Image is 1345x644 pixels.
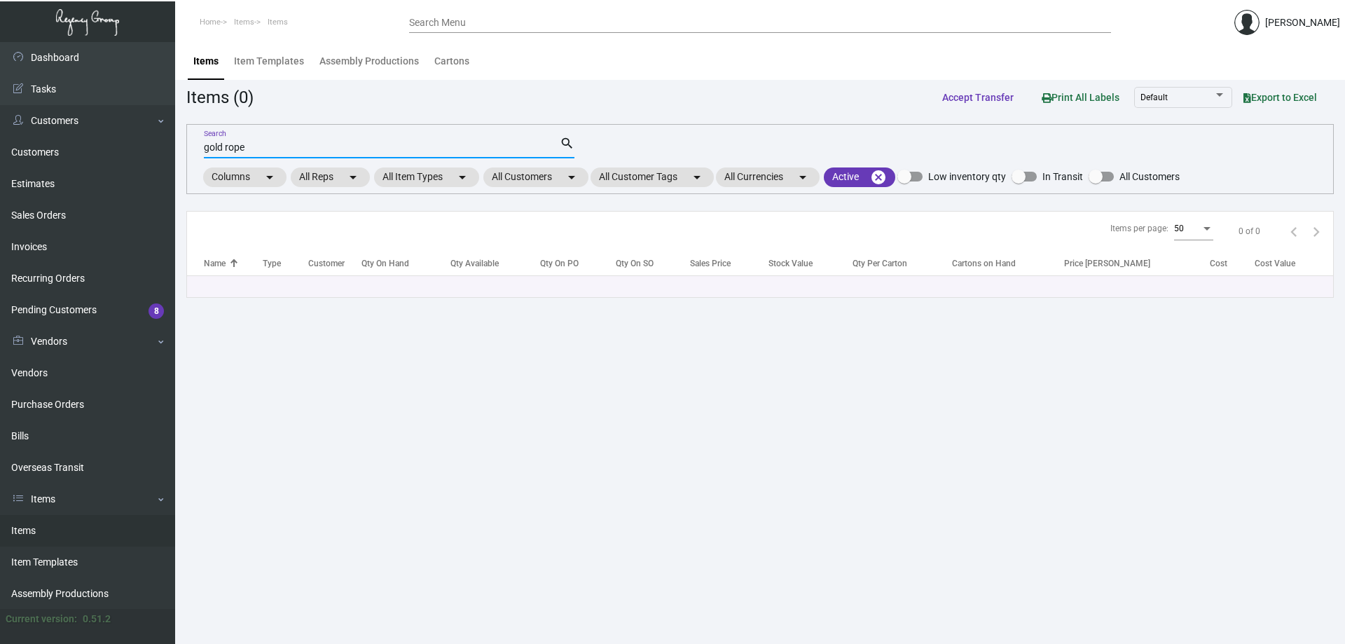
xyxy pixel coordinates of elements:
[931,85,1025,110] button: Accept Transfer
[540,257,616,270] div: Qty On PO
[1064,257,1150,270] div: Price [PERSON_NAME]
[591,167,714,187] mat-chip: All Customer Tags
[268,18,288,27] span: Items
[1042,92,1119,103] span: Print All Labels
[768,257,852,270] div: Stock Value
[1255,257,1295,270] div: Cost Value
[616,257,654,270] div: Qty On SO
[291,167,370,187] mat-chip: All Reps
[1283,220,1305,242] button: Previous page
[1030,84,1131,110] button: Print All Labels
[563,169,580,186] mat-icon: arrow_drop_down
[234,18,254,27] span: Items
[853,257,907,270] div: Qty Per Carton
[616,257,690,270] div: Qty On SO
[1243,92,1317,103] span: Export to Excel
[204,257,226,270] div: Name
[1140,93,1168,102] span: Default
[434,54,469,69] div: Cartons
[200,18,221,27] span: Home
[234,54,304,69] div: Item Templates
[768,257,813,270] div: Stock Value
[193,54,219,69] div: Items
[1210,257,1227,270] div: Cost
[450,257,499,270] div: Qty Available
[1064,257,1210,270] div: Price [PERSON_NAME]
[319,54,419,69] div: Assembly Productions
[1232,85,1328,110] button: Export to Excel
[1239,225,1260,238] div: 0 of 0
[560,135,574,152] mat-icon: search
[1210,257,1254,270] div: Cost
[1110,222,1168,235] div: Items per page:
[454,169,471,186] mat-icon: arrow_drop_down
[952,257,1065,270] div: Cartons on Hand
[824,167,895,187] mat-chip: Active
[794,169,811,186] mat-icon: arrow_drop_down
[203,167,287,187] mat-chip: Columns
[870,169,887,186] mat-icon: cancel
[483,167,588,187] mat-chip: All Customers
[308,251,362,275] th: Customer
[928,168,1006,185] span: Low inventory qty
[361,257,409,270] div: Qty On Hand
[261,169,278,186] mat-icon: arrow_drop_down
[690,257,731,270] div: Sales Price
[952,257,1016,270] div: Cartons on Hand
[1042,168,1083,185] span: In Transit
[186,85,254,110] div: Items (0)
[361,257,450,270] div: Qty On Hand
[1305,220,1327,242] button: Next page
[263,257,308,270] div: Type
[83,612,111,626] div: 0.51.2
[1265,15,1340,30] div: [PERSON_NAME]
[1174,224,1213,234] mat-select: Items per page:
[942,92,1014,103] span: Accept Transfer
[345,169,361,186] mat-icon: arrow_drop_down
[1255,257,1333,270] div: Cost Value
[689,169,705,186] mat-icon: arrow_drop_down
[6,612,77,626] div: Current version:
[450,257,540,270] div: Qty Available
[1119,168,1180,185] span: All Customers
[374,167,479,187] mat-chip: All Item Types
[853,257,952,270] div: Qty Per Carton
[263,257,281,270] div: Type
[204,257,263,270] div: Name
[716,167,820,187] mat-chip: All Currencies
[1174,224,1184,233] span: 50
[540,257,579,270] div: Qty On PO
[690,257,768,270] div: Sales Price
[1234,10,1260,35] img: admin@bootstrapmaster.com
